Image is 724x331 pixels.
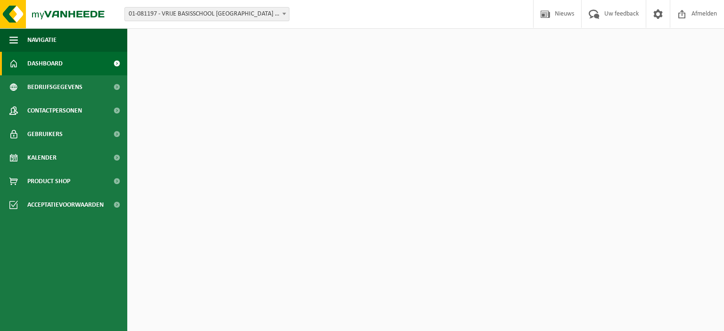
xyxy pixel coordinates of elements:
span: 01-081197 - VRIJE BASISSCHOOL GROTENBERGE - GROTENBERGE [125,8,289,21]
span: Navigatie [27,28,57,52]
span: Kalender [27,146,57,170]
span: Acceptatievoorwaarden [27,193,104,217]
span: Dashboard [27,52,63,75]
span: Product Shop [27,170,70,193]
span: 01-081197 - VRIJE BASISSCHOOL GROTENBERGE - GROTENBERGE [124,7,289,21]
span: Bedrijfsgegevens [27,75,82,99]
span: Contactpersonen [27,99,82,122]
span: Gebruikers [27,122,63,146]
